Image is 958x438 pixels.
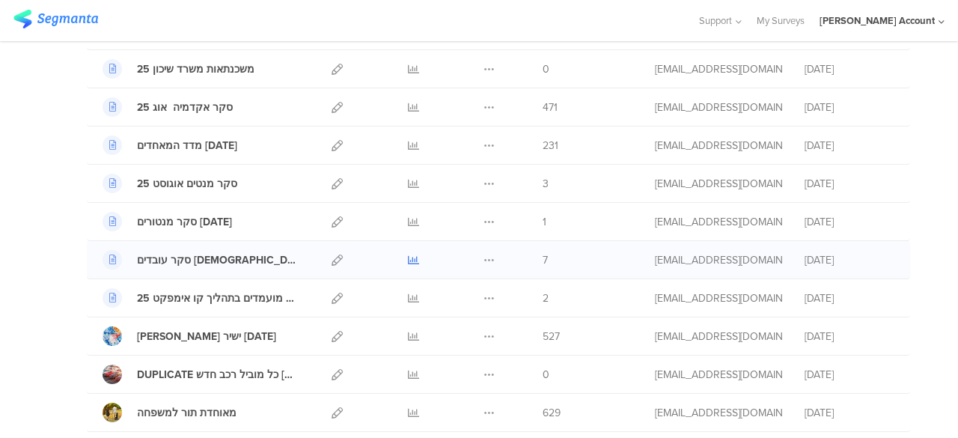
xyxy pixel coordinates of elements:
[805,100,894,115] div: [DATE]
[805,367,894,383] div: [DATE]
[543,291,549,306] span: 2
[655,329,782,344] div: afkar2005@gmail.com
[543,61,549,77] span: 0
[103,288,299,308] a: סקר מועמדים בתהליך קו אימפקט 25
[805,176,894,192] div: [DATE]
[655,176,782,192] div: afkar2005@gmail.com
[805,329,894,344] div: [DATE]
[103,174,237,193] a: סקר מנטים אוגוסט 25
[699,13,732,28] span: Support
[137,405,237,421] div: מאוחדת תור למשפחה
[655,138,782,153] div: afkar2005@gmail.com
[543,100,558,115] span: 471
[655,252,782,268] div: afkar2005@gmail.com
[655,405,782,421] div: afkar2005@gmail.com
[103,403,237,422] a: מאוחדת תור למשפחה
[103,59,254,79] a: משכנתאות משרד שיכון 25
[103,212,232,231] a: סקר מנטורים [DATE]
[103,365,299,384] a: DUPLICATE כל מוביל רכב חדש [DATE]
[543,329,560,344] span: 527
[103,326,276,346] a: [PERSON_NAME] ישיר [DATE]
[137,100,233,115] div: סקר אקדמיה אוג 25
[103,97,233,117] a: סקר אקדמיה אוג 25
[543,176,549,192] span: 3
[655,214,782,230] div: afkar2005@gmail.com
[805,61,894,77] div: [DATE]
[543,138,558,153] span: 231
[137,367,299,383] div: DUPLICATE כל מוביל רכב חדש יולי 25
[543,214,546,230] span: 1
[543,252,548,268] span: 7
[103,250,299,270] a: סקר עובדים [DEMOGRAPHIC_DATA] שהושמו [DATE]
[103,136,237,155] a: מדד המאחדים [DATE]
[655,61,782,77] div: afkar2005@gmail.com
[655,367,782,383] div: afkar2005@gmail.com
[543,405,561,421] span: 629
[820,13,935,28] div: [PERSON_NAME] Account
[655,291,782,306] div: afkar2005@gmail.com
[543,367,549,383] span: 0
[137,138,237,153] div: מדד המאחדים אוגוסט 25
[137,291,299,306] div: סקר מועמדים בתהליך קו אימפקט 25
[805,214,894,230] div: [DATE]
[137,214,232,230] div: סקר מנטורים אוגוסט 25
[137,252,299,268] div: סקר עובדים ערבים שהושמו אוגוסט 25
[137,176,237,192] div: סקר מנטים אוגוסט 25
[805,252,894,268] div: [DATE]
[805,138,894,153] div: [DATE]
[805,405,894,421] div: [DATE]
[13,10,98,28] img: segmanta logo
[137,61,254,77] div: משכנתאות משרד שיכון 25
[655,100,782,115] div: afkar2005@gmail.com
[805,291,894,306] div: [DATE]
[137,329,276,344] div: מימון ישיר אוגוסט 25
